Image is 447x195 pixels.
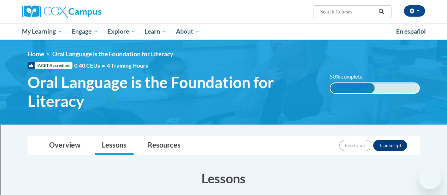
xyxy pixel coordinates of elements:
[22,27,63,36] span: My Learning
[28,50,44,58] a: Home
[171,23,205,40] a: About
[145,27,167,36] span: Learn
[103,23,140,40] a: Explore
[52,50,173,58] span: Oral Language is the Foundation for Literacy
[18,23,67,40] a: My Learning
[419,167,441,189] iframe: Button to launch messaging window
[22,5,101,18] img: Cox Campus
[28,62,72,69] span: IACET Accredited
[330,83,375,93] div: 50% complete
[140,23,171,40] a: Learn
[107,27,136,36] span: Explore
[67,23,103,40] a: Engage
[17,23,430,40] div: Main menu
[404,5,425,17] button: Account Settings
[396,28,426,35] span: En español
[102,62,105,69] span: •
[22,5,149,18] a: Cox Campus
[72,27,98,36] span: Engage
[74,62,107,69] span: 0.40 CEUs
[376,7,387,16] button: Search
[330,73,370,81] label: 50% complete
[392,24,430,39] a: En español
[107,62,148,69] span: 4 Training Hours
[28,73,319,110] span: Oral Language is the Foundation for Literacy
[319,7,376,16] input: Search Courses
[176,27,200,36] span: About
